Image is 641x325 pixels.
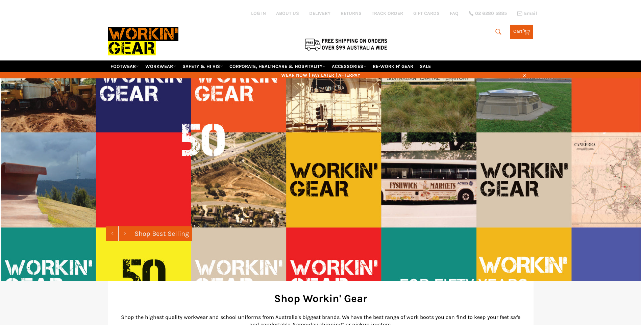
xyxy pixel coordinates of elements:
a: TRACK ORDER [372,10,403,17]
a: FOOTWEAR [108,60,142,72]
a: DELIVERY [309,10,330,17]
a: Email [517,11,537,16]
a: RETURNS [341,10,362,17]
span: WEAR NOW | PAY LATER | AFTERPAY [108,72,534,78]
a: Shop Best Selling [131,226,192,241]
span: Email [524,11,537,16]
a: WORKWEAR [143,60,179,72]
span: 02 6280 5885 [475,11,507,16]
h2: Shop Workin' Gear [118,291,523,306]
a: Cart [510,25,533,39]
a: RE-WORKIN' GEAR [370,60,416,72]
a: SAFETY & HI VIS [180,60,226,72]
a: 02 6280 5885 [469,11,507,16]
a: SALE [417,60,434,72]
a: ABOUT US [276,10,299,17]
img: Workin Gear leaders in Workwear, Safety Boots, PPE, Uniforms. Australia's No.1 in Workwear [108,22,178,60]
a: ACCESSORIES [329,60,369,72]
a: Log in [251,10,266,16]
a: GIFT CARDS [413,10,440,17]
img: Flat $9.95 shipping Australia wide [304,37,388,51]
a: FAQ [450,10,459,17]
a: CORPORATE, HEALTHCARE & HOSPITALITY [227,60,328,72]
